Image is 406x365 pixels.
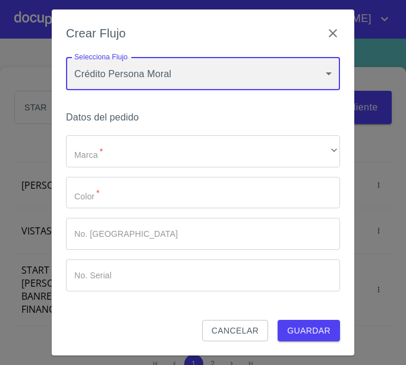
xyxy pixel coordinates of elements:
button: Guardar [278,320,340,342]
h6: Datos del pedido [66,109,340,126]
div: Crédito Persona Moral [66,57,340,90]
span: Guardar [287,323,331,338]
button: Cancelar [202,320,268,342]
span: Cancelar [212,323,259,338]
h6: Crear Flujo [66,24,126,43]
div: ​ [66,135,340,167]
